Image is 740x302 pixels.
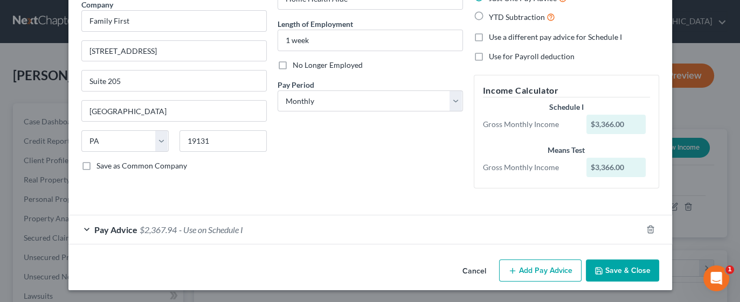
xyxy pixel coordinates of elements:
span: - Use on Schedule I [179,224,243,235]
div: Gross Monthly Income [478,119,582,130]
input: Enter address... [82,41,266,61]
span: 1 [725,265,734,274]
input: Search company by name... [81,10,267,32]
span: $2,367.94 [140,224,177,235]
input: Unit, Suite, etc... [82,71,266,91]
span: Use for Payroll deduction [489,52,575,61]
input: ex: 2 years [278,30,462,51]
span: YTD Subtraction [489,12,545,22]
div: $3,366.00 [586,115,646,134]
div: Gross Monthly Income [478,162,582,173]
button: Cancel [454,261,495,282]
span: Pay Period [278,80,314,89]
div: $3,366.00 [586,158,646,177]
span: Use a different pay advice for Schedule I [489,32,622,41]
div: Schedule I [483,102,650,113]
span: Pay Advice [94,224,137,235]
button: Add Pay Advice [499,259,582,282]
iframe: Intercom live chat [703,265,729,291]
span: Save as Common Company [96,161,187,170]
label: Length of Employment [278,18,353,30]
div: Means Test [483,145,650,156]
input: Enter zip... [179,130,267,152]
input: Enter city... [82,101,266,121]
span: No Longer Employed [293,60,363,69]
button: Save & Close [586,259,659,282]
h5: Income Calculator [483,84,650,97]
